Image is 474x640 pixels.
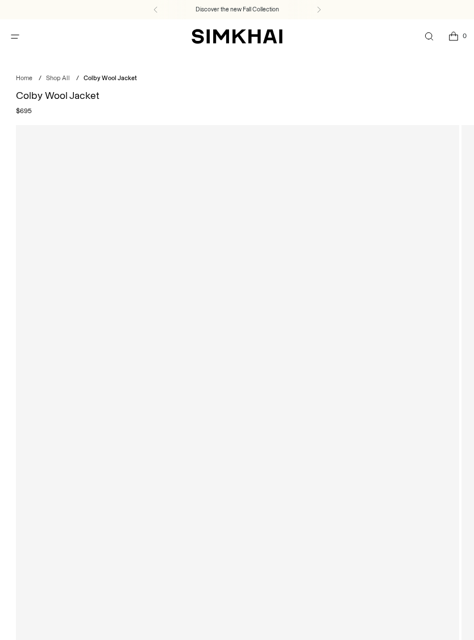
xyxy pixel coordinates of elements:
[76,74,79,84] div: /
[196,5,279,14] a: Discover the new Fall Collection
[192,28,282,45] a: SIMKHAI
[16,106,32,116] span: $695
[16,74,32,82] a: Home
[46,74,70,82] a: Shop All
[442,25,465,48] a: Open cart modal
[459,31,469,41] span: 0
[39,74,41,84] div: /
[16,74,459,84] nav: breadcrumbs
[3,25,27,48] button: Open menu modal
[16,90,459,101] h1: Colby Wool Jacket
[84,74,137,82] span: Colby Wool Jacket
[417,25,440,48] a: Open search modal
